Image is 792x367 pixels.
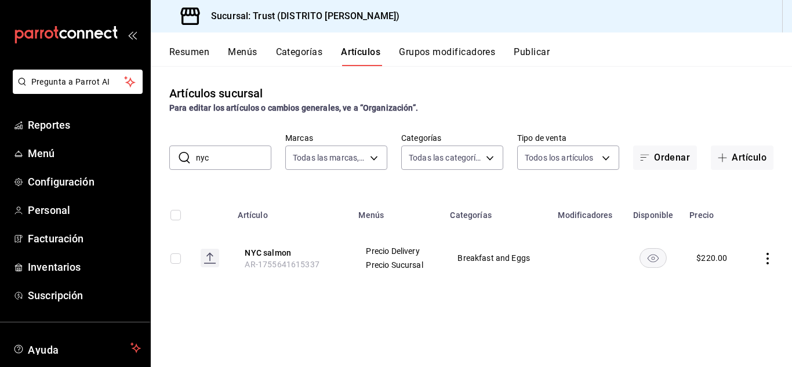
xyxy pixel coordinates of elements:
[285,134,387,142] label: Marcas
[517,134,619,142] label: Tipo de venta
[228,46,257,66] button: Menús
[169,46,209,66] button: Resumen
[711,146,773,170] button: Artículo
[762,253,773,264] button: actions
[366,261,428,269] span: Precio Sucursal
[28,288,141,303] span: Suscripción
[169,85,263,102] div: Artículos sucursal
[624,193,682,230] th: Disponible
[696,252,727,264] div: $ 220.00
[28,231,141,246] span: Facturación
[169,46,792,66] div: navigation tabs
[245,260,319,269] span: AR-1755641615337
[457,254,536,262] span: Breakfast and Eggs
[399,46,495,66] button: Grupos modificadores
[231,193,351,230] th: Artículo
[169,103,418,112] strong: Para editar los artículos o cambios generales, ve a “Organización”.
[514,46,550,66] button: Publicar
[401,134,503,142] label: Categorías
[366,247,428,255] span: Precio Delivery
[28,341,126,355] span: Ayuda
[682,193,745,230] th: Precio
[8,84,143,96] a: Pregunta a Parrot AI
[28,259,141,275] span: Inventarios
[640,248,667,268] button: availability-product
[202,9,399,23] h3: Sucursal: Trust (DISTRITO [PERSON_NAME])
[196,146,271,169] input: Buscar artículo
[351,193,443,230] th: Menús
[341,46,380,66] button: Artículos
[276,46,323,66] button: Categorías
[28,146,141,161] span: Menú
[28,202,141,218] span: Personal
[293,152,366,163] span: Todas las marcas, Sin marca
[28,174,141,190] span: Configuración
[443,193,551,230] th: Categorías
[13,70,143,94] button: Pregunta a Parrot AI
[245,247,337,259] button: edit-product-location
[31,76,125,88] span: Pregunta a Parrot AI
[525,152,594,163] span: Todos los artículos
[551,193,624,230] th: Modificadores
[128,30,137,39] button: open_drawer_menu
[28,117,141,133] span: Reportes
[633,146,697,170] button: Ordenar
[409,152,482,163] span: Todas las categorías, Sin categoría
